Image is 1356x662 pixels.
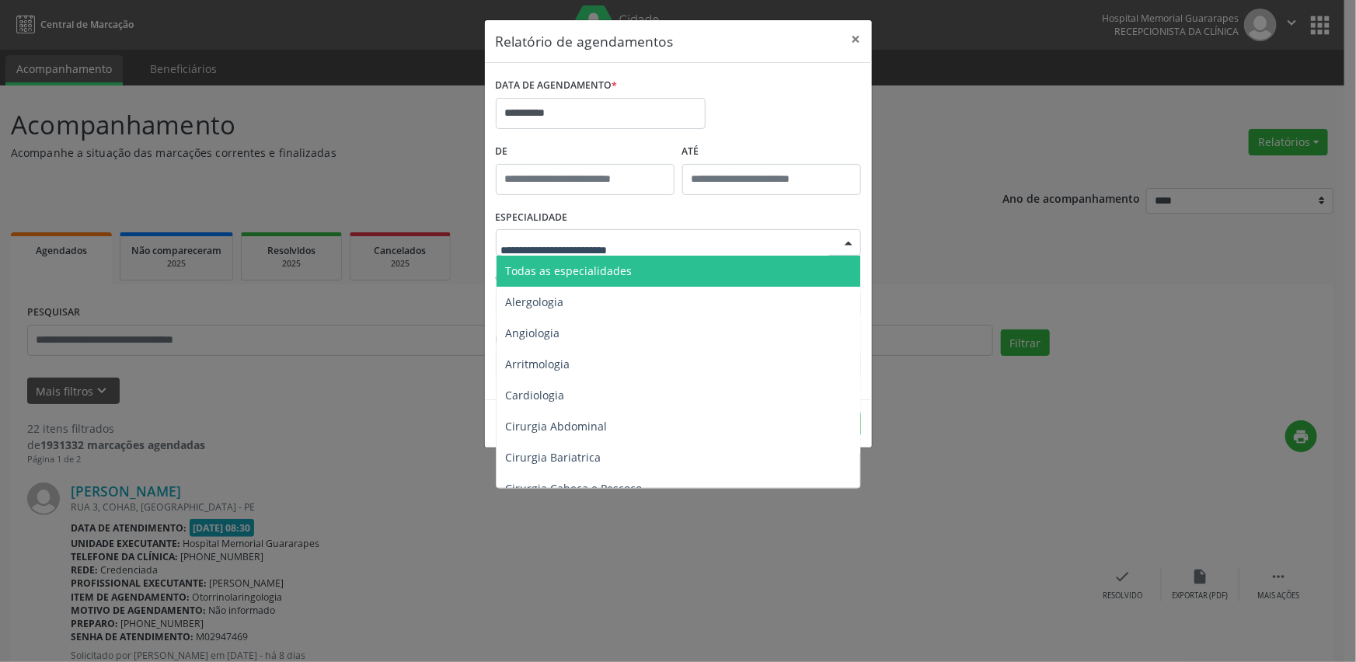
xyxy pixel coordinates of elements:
label: DATA DE AGENDAMENTO [496,74,618,98]
span: Cardiologia [506,388,565,402]
span: Todas as especialidades [506,263,633,278]
h5: Relatório de agendamentos [496,31,674,51]
span: Cirurgia Abdominal [506,419,608,434]
label: ATÉ [682,140,861,164]
button: Close [841,20,872,58]
span: Cirurgia Cabeça e Pescoço [506,481,643,496]
label: ESPECIALIDADE [496,206,568,230]
label: De [496,140,675,164]
span: Angiologia [506,326,560,340]
span: Arritmologia [506,357,570,371]
span: Cirurgia Bariatrica [506,450,601,465]
span: Alergologia [506,294,564,309]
